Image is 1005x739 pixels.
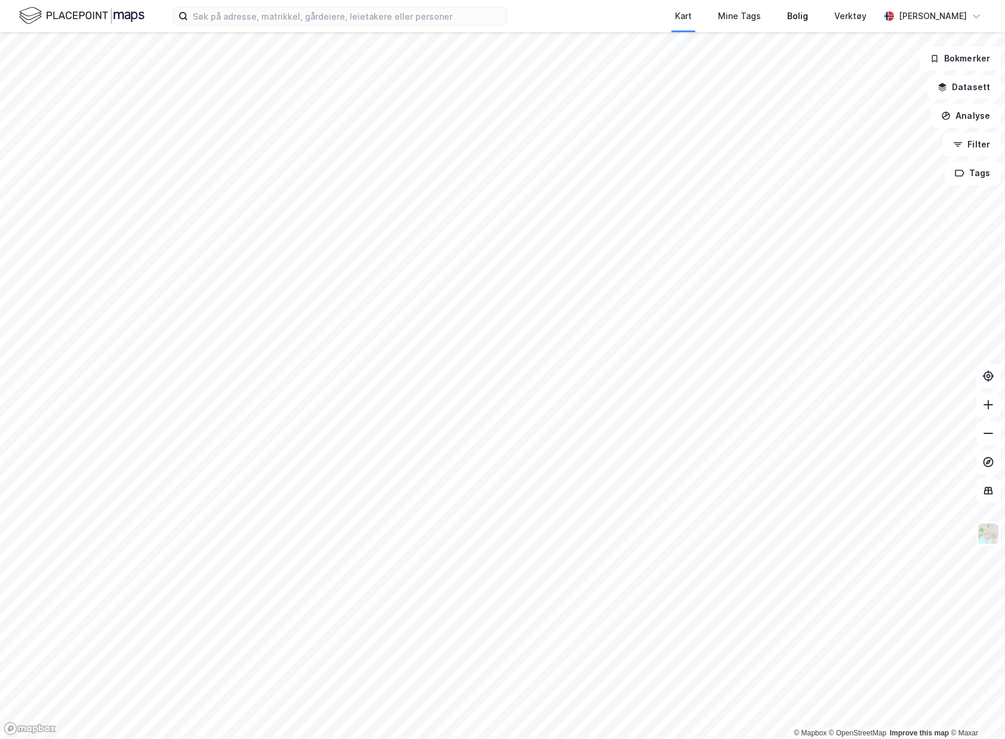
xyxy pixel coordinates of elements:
button: Tags [945,161,1000,185]
img: logo.f888ab2527a4732fd821a326f86c7f29.svg [19,5,144,26]
div: Mine Tags [718,9,761,23]
img: Z [977,522,1000,545]
button: Bokmerker [920,47,1000,70]
a: Improve this map [890,729,949,737]
iframe: Chat Widget [945,682,1005,739]
button: Datasett [927,75,1000,99]
button: Analyse [931,104,1000,128]
input: Søk på adresse, matrikkel, gårdeiere, leietakere eller personer [188,7,507,25]
a: OpenStreetMap [829,729,887,737]
div: Verktøy [834,9,867,23]
a: Mapbox [794,729,827,737]
div: [PERSON_NAME] [899,9,967,23]
div: Kontrollprogram for chat [945,682,1005,739]
div: Bolig [787,9,808,23]
div: Kart [675,9,692,23]
a: Mapbox homepage [4,722,56,735]
button: Filter [943,133,1000,156]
